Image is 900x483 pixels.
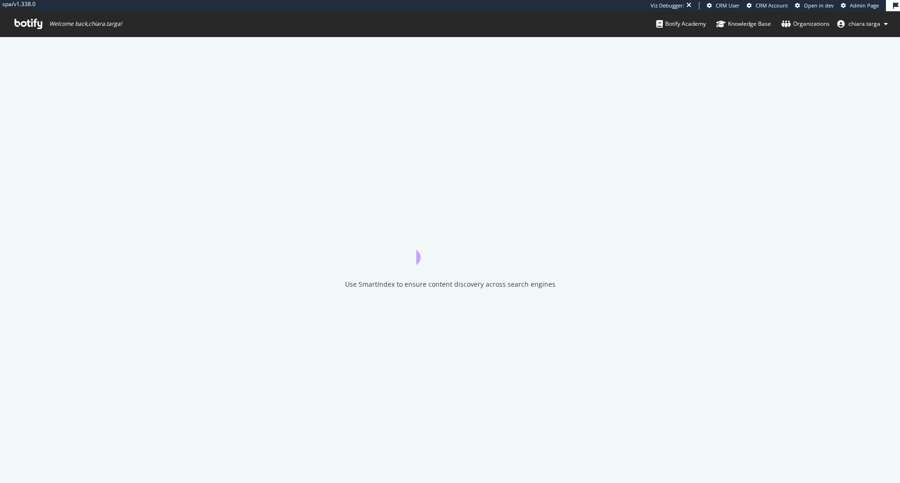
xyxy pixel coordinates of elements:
[848,20,880,28] span: chiara.targa
[707,2,740,9] a: CRM User
[830,16,895,31] button: chiara.targa
[49,20,122,28] span: Welcome back, chiara.targa !
[716,2,740,9] span: CRM User
[716,19,771,29] div: Knowledge Base
[756,2,788,9] span: CRM Account
[656,11,706,37] a: Botify Academy
[841,2,879,9] a: Admin Page
[850,2,879,9] span: Admin Page
[747,2,788,9] a: CRM Account
[651,2,684,9] div: Viz Debugger:
[716,11,771,37] a: Knowledge Base
[656,19,706,29] div: Botify Academy
[416,231,484,265] div: animation
[781,19,830,29] div: Organizations
[795,2,834,9] a: Open in dev
[781,11,830,37] a: Organizations
[345,280,555,289] div: Use SmartIndex to ensure content discovery across search engines
[804,2,834,9] span: Open in dev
